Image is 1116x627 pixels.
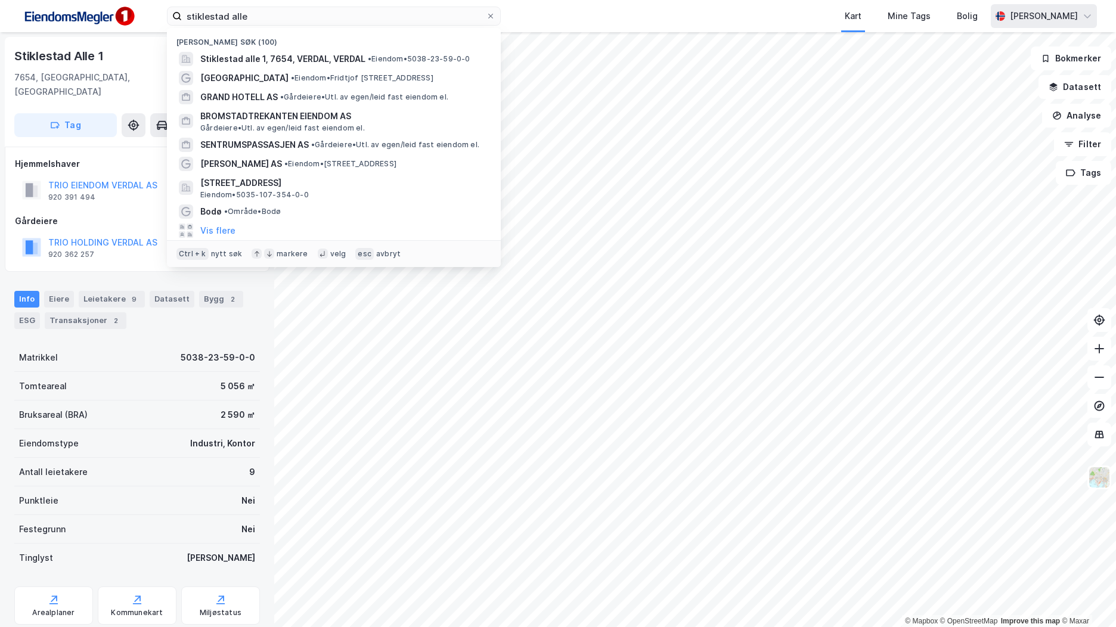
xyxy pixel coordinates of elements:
div: Gårdeiere [15,214,259,228]
a: Mapbox [905,617,938,625]
button: Filter [1054,132,1111,156]
img: Z [1088,466,1111,489]
div: Bolig [957,9,978,23]
span: • [311,140,315,149]
div: Leietakere [79,291,145,308]
div: Bygg [199,291,243,308]
div: Kart [845,9,861,23]
div: Mine Tags [888,9,931,23]
div: 920 362 257 [48,250,94,259]
span: Gårdeiere • Utl. av egen/leid fast eiendom el. [280,92,448,102]
div: velg [330,249,346,259]
img: F4PB6Px+NJ5v8B7XTbfpPpyloAAAAASUVORK5CYII= [19,3,138,30]
iframe: Chat Widget [1056,570,1116,627]
div: Nei [241,522,255,536]
div: Stiklestad Alle 1 [14,46,106,66]
div: Industri, Kontor [190,436,255,451]
span: Eiendom • Fridtjof [STREET_ADDRESS] [291,73,433,83]
input: Søk på adresse, matrikkel, gårdeiere, leietakere eller personer [182,7,486,25]
div: Tinglyst [19,551,53,565]
span: [GEOGRAPHIC_DATA] [200,71,289,85]
span: • [291,73,294,82]
div: [PERSON_NAME] [187,551,255,565]
button: Tag [14,113,117,137]
div: [PERSON_NAME] søk (100) [167,28,501,49]
button: Datasett [1038,75,1111,99]
div: Antall leietakere [19,465,88,479]
span: Bodø [200,204,222,219]
div: markere [277,249,308,259]
div: 2 [110,315,122,327]
div: 2 590 ㎡ [221,408,255,422]
div: Festegrunn [19,522,66,536]
a: Improve this map [1001,617,1060,625]
div: avbryt [376,249,401,259]
button: Analyse [1042,104,1111,128]
span: • [368,54,371,63]
div: Punktleie [19,493,58,508]
div: Tomteareal [19,379,67,393]
div: 7654, [GEOGRAPHIC_DATA], [GEOGRAPHIC_DATA] [14,70,206,99]
span: • [224,207,228,216]
span: [PERSON_NAME] AS [200,157,282,171]
div: 2 [227,293,238,305]
div: 920 391 494 [48,193,95,202]
div: 5 056 ㎡ [221,379,255,393]
span: Eiendom • 5035-107-354-0-0 [200,190,309,200]
span: Gårdeiere • Utl. av egen/leid fast eiendom el. [311,140,479,150]
button: Bokmerker [1031,46,1111,70]
div: Kontrollprogram for chat [1056,570,1116,627]
span: Eiendom • [STREET_ADDRESS] [284,159,396,169]
div: 9 [128,293,140,305]
div: Eiendomstype [19,436,79,451]
div: [PERSON_NAME] [1010,9,1078,23]
div: Nei [241,493,255,508]
div: nytt søk [211,249,243,259]
div: ESG [14,312,40,329]
div: Info [14,291,39,308]
span: Område • Bodø [224,207,281,216]
div: Kommunekart [111,608,163,617]
button: Vis flere [200,224,235,238]
a: OpenStreetMap [940,617,998,625]
div: 5038-23-59-0-0 [181,350,255,365]
div: Matrikkel [19,350,58,365]
span: BROMSTADTREKANTEN EIENDOM AS [200,109,486,123]
span: • [284,159,288,168]
div: 9 [249,465,255,479]
span: [STREET_ADDRESS] [200,176,486,190]
div: Arealplaner [32,608,75,617]
span: SENTRUMSPASSASJEN AS [200,138,309,152]
div: Transaksjoner [45,312,126,329]
div: Bruksareal (BRA) [19,408,88,422]
span: • [280,92,284,101]
div: Miljøstatus [200,608,241,617]
span: Stiklestad alle 1, 7654, VERDAL, VERDAL [200,52,365,66]
button: Tags [1056,161,1111,185]
div: Datasett [150,291,194,308]
div: Ctrl + k [176,248,209,260]
div: esc [355,248,374,260]
span: GRAND HOTELL AS [200,90,278,104]
span: Gårdeiere • Utl. av egen/leid fast eiendom el. [200,123,365,133]
span: Eiendom • 5038-23-59-0-0 [368,54,470,64]
div: Hjemmelshaver [15,157,259,171]
div: Eiere [44,291,74,308]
